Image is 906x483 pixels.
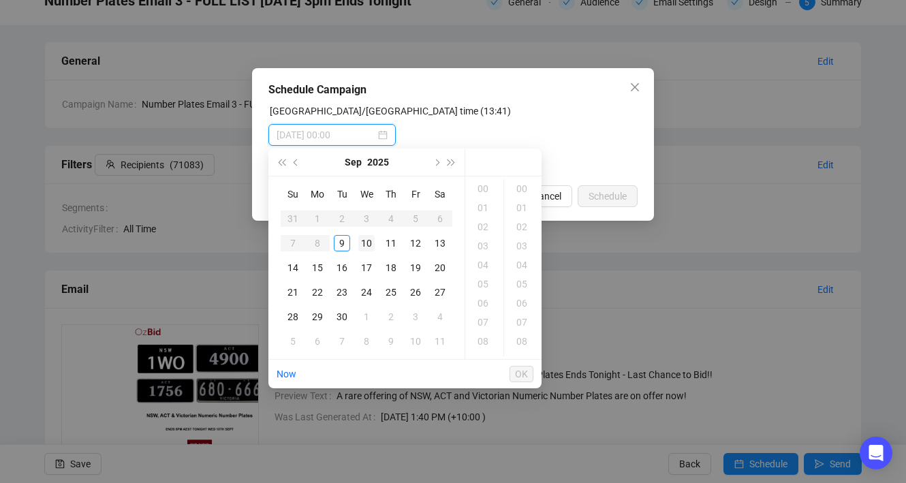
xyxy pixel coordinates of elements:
div: 5 [285,333,301,349]
td: 2025-09-27 [428,280,452,305]
div: 3 [358,211,375,227]
td: 2025-09-24 [354,280,379,305]
th: Fr [403,182,428,206]
td: 2025-09-01 [305,206,330,231]
td: 2025-09-30 [330,305,354,329]
td: 2025-10-09 [379,329,403,354]
span: Cancel [533,189,561,204]
div: 00 [468,179,501,198]
div: 13 [432,235,448,251]
div: 31 [285,211,301,227]
div: 15 [309,260,326,276]
th: Th [379,182,403,206]
div: 3 [407,309,424,325]
td: 2025-09-10 [354,231,379,255]
td: 2025-10-11 [428,329,452,354]
div: 9 [334,235,350,251]
td: 2025-10-03 [403,305,428,329]
div: 30 [334,309,350,325]
td: 2025-10-08 [354,329,379,354]
div: 23 [334,284,350,300]
div: 21 [285,284,301,300]
div: 18 [383,260,399,276]
td: 2025-09-12 [403,231,428,255]
div: 29 [309,309,326,325]
div: 26 [407,284,424,300]
td: 2025-09-05 [403,206,428,231]
td: 2025-09-23 [330,280,354,305]
div: 7 [285,235,301,251]
td: 2025-09-08 [305,231,330,255]
div: 24 [358,284,375,300]
td: 2025-09-28 [281,305,305,329]
div: 5 [407,211,424,227]
th: Su [281,182,305,206]
div: 9 [383,333,399,349]
div: 2 [334,211,350,227]
input: Select date [277,127,375,142]
div: 1 [358,309,375,325]
div: 04 [507,255,540,275]
div: 16 [334,260,350,276]
button: Schedule [578,185,638,207]
td: 2025-09-22 [305,280,330,305]
td: 2025-09-09 [330,231,354,255]
div: 07 [507,313,540,332]
div: 8 [309,235,326,251]
div: 00 [507,179,540,198]
td: 2025-10-05 [281,329,305,354]
div: 17 [358,260,375,276]
div: 06 [507,294,540,313]
td: 2025-09-04 [379,206,403,231]
td: 2025-09-13 [428,231,452,255]
div: 22 [309,284,326,300]
button: Close [624,76,646,98]
a: Now [277,369,296,379]
button: Last year (Control + left) [274,149,289,176]
td: 2025-09-06 [428,206,452,231]
div: 01 [468,198,501,217]
div: 10 [407,333,424,349]
td: 2025-10-07 [330,329,354,354]
div: 14 [285,260,301,276]
td: 2025-10-06 [305,329,330,354]
div: 7 [334,333,350,349]
div: 06 [468,294,501,313]
td: 2025-09-29 [305,305,330,329]
td: 2025-09-07 [281,231,305,255]
div: 01 [507,198,540,217]
div: 02 [468,217,501,236]
td: 2025-09-03 [354,206,379,231]
div: 1 [309,211,326,227]
th: Tu [330,182,354,206]
div: 11 [432,333,448,349]
td: 2025-09-21 [281,280,305,305]
div: 4 [432,309,448,325]
button: Choose a year [367,149,389,176]
button: Previous month (PageUp) [289,149,304,176]
td: 2025-10-02 [379,305,403,329]
td: 2025-09-25 [379,280,403,305]
div: 2 [383,309,399,325]
div: 03 [507,236,540,255]
button: Cancel [522,185,572,207]
div: 6 [309,333,326,349]
button: OK [510,366,533,382]
th: Mo [305,182,330,206]
td: 2025-09-16 [330,255,354,280]
span: close [629,82,640,93]
td: 2025-10-04 [428,305,452,329]
div: 28 [285,309,301,325]
div: 25 [383,284,399,300]
button: Next year (Control + right) [444,149,459,176]
div: 10 [358,235,375,251]
div: 03 [468,236,501,255]
th: Sa [428,182,452,206]
div: 08 [468,332,501,351]
div: 02 [507,217,540,236]
div: 05 [468,275,501,294]
div: 11 [383,235,399,251]
button: Choose a month [345,149,362,176]
label: Australia/Sydney time (13:41) [270,106,511,116]
div: 6 [432,211,448,227]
